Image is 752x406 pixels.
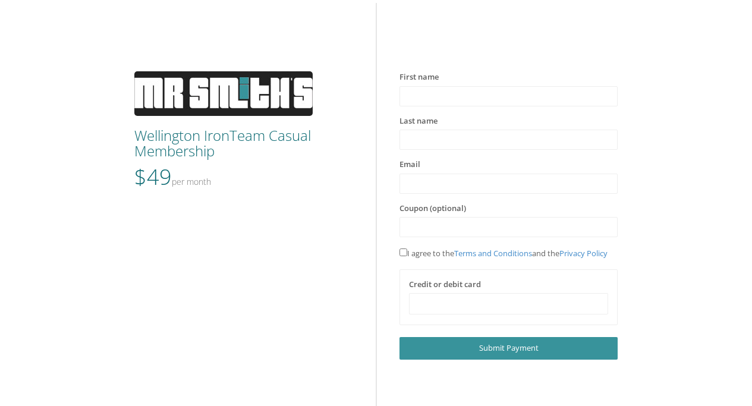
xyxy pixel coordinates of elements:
a: Privacy Policy [559,248,608,259]
label: First name [399,71,439,83]
img: MS-Logo-white3.jpg [134,71,313,116]
label: Coupon (optional) [399,203,466,215]
span: $49 [134,162,211,191]
small: Per Month [172,176,211,187]
label: Email [399,159,420,171]
iframe: Secure payment input frame [417,298,600,309]
h3: Wellington IronTeam Casual Membership [134,128,353,159]
span: I agree to the and the [399,248,608,259]
label: Last name [399,115,438,127]
span: Submit Payment [479,342,539,353]
label: Credit or debit card [409,279,481,291]
a: Submit Payment [399,337,618,359]
a: Terms and Conditions [454,248,532,259]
